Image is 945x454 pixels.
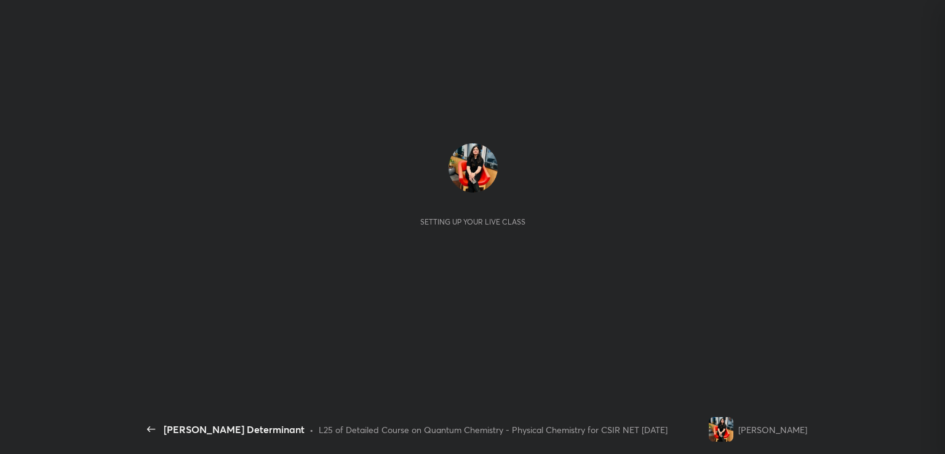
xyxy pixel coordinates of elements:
[420,217,525,226] div: Setting up your live class
[449,143,498,193] img: 14e689ce0dc24dc783dc9a26bdb6f65d.jpg
[164,422,305,437] div: [PERSON_NAME] Determinant
[319,423,668,436] div: L25 of Detailed Course on Quantum Chemistry - Physical Chemistry for CSIR NET [DATE]
[309,423,314,436] div: •
[709,417,733,442] img: 14e689ce0dc24dc783dc9a26bdb6f65d.jpg
[738,423,807,436] div: [PERSON_NAME]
